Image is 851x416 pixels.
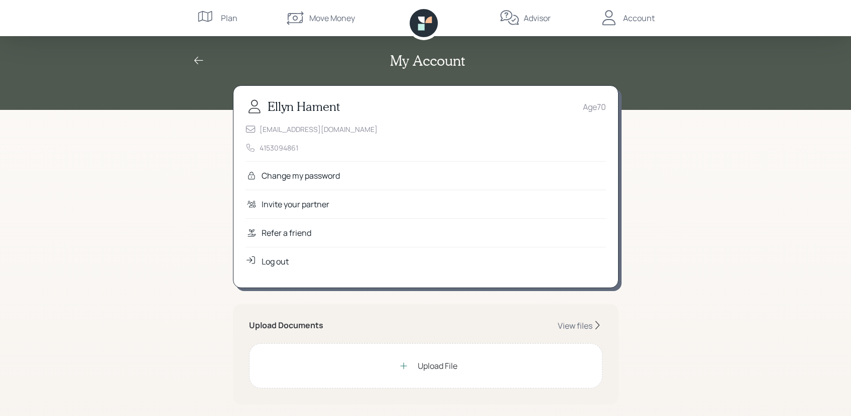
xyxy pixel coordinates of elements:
div: [EMAIL_ADDRESS][DOMAIN_NAME] [260,124,378,134]
h5: Upload Documents [249,321,323,330]
div: Invite your partner [262,198,329,210]
div: Account [623,12,655,24]
div: Move Money [309,12,355,24]
div: Upload File [418,360,457,372]
div: Log out [262,255,289,267]
div: Age 70 [583,101,606,113]
div: Advisor [524,12,551,24]
div: 4153094861 [260,143,298,153]
div: View files [558,320,592,331]
h3: Ellyn Hament [268,99,340,114]
div: Plan [221,12,237,24]
div: Change my password [262,170,340,182]
div: Refer a friend [262,227,311,239]
h2: My Account [390,52,465,69]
